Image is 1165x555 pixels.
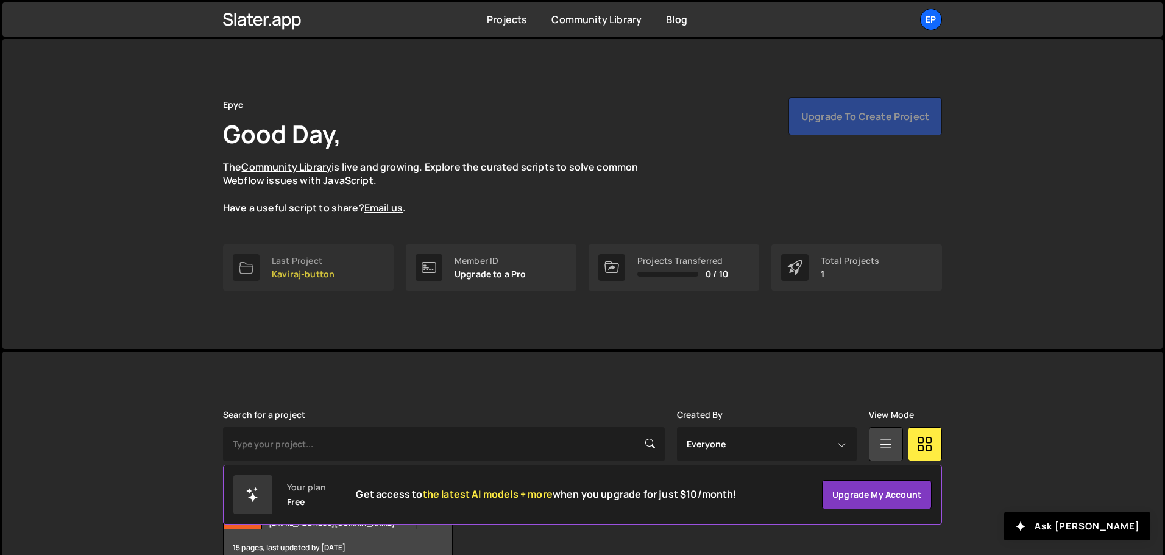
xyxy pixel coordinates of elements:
[223,160,662,215] p: The is live and growing. Explore the curated scripts to solve common Webflow issues with JavaScri...
[677,410,723,420] label: Created By
[241,160,331,174] a: Community Library
[423,487,553,501] span: the latest AI models + more
[821,256,879,266] div: Total Projects
[706,269,728,279] span: 0 / 10
[455,269,526,279] p: Upgrade to a Pro
[551,13,642,26] a: Community Library
[272,256,335,266] div: Last Project
[223,97,244,112] div: Epyc
[364,201,403,214] a: Email us
[223,244,394,291] a: Last Project Kaviraj-button
[637,256,728,266] div: Projects Transferred
[920,9,942,30] a: Ep
[822,480,932,509] a: Upgrade my account
[287,497,305,507] div: Free
[223,117,341,150] h1: Good Day,
[223,410,305,420] label: Search for a project
[272,269,335,279] p: Kaviraj-button
[666,13,687,26] a: Blog
[287,483,326,492] div: Your plan
[1004,512,1150,540] button: Ask [PERSON_NAME]
[487,13,527,26] a: Projects
[455,256,526,266] div: Member ID
[869,410,914,420] label: View Mode
[356,489,737,500] h2: Get access to when you upgrade for just $10/month!
[821,269,879,279] p: 1
[223,427,665,461] input: Type your project...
